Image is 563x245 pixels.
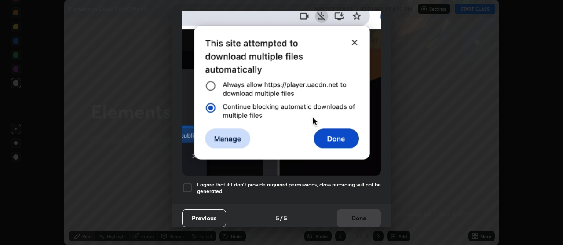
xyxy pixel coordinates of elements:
[280,213,283,223] h4: /
[276,213,279,223] h4: 5
[182,209,226,227] button: Previous
[197,181,381,195] h5: I agree that if I don't provide required permissions, class recording will not be generated
[284,213,287,223] h4: 5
